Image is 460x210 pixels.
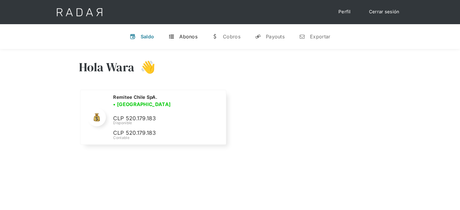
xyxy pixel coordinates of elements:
[255,34,261,40] div: y
[113,94,157,100] h2: Remitee Chile SpA.
[223,34,240,40] div: Cobros
[363,6,406,18] a: Cerrar sesión
[179,34,197,40] div: Abonos
[310,34,330,40] div: Exportar
[113,129,204,137] p: CLP 520.179.183
[266,34,285,40] div: Payouts
[113,101,171,108] h3: • [GEOGRAPHIC_DATA]
[134,60,155,75] h3: 👋
[332,6,357,18] a: Perfil
[113,120,218,126] div: Disponible
[299,34,305,40] div: n
[130,34,136,40] div: v
[113,114,204,123] p: CLP 520.179.183
[141,34,154,40] div: Saldo
[113,135,218,141] div: Contable
[168,34,175,40] div: t
[212,34,218,40] div: w
[79,60,135,75] h3: Hola Wara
